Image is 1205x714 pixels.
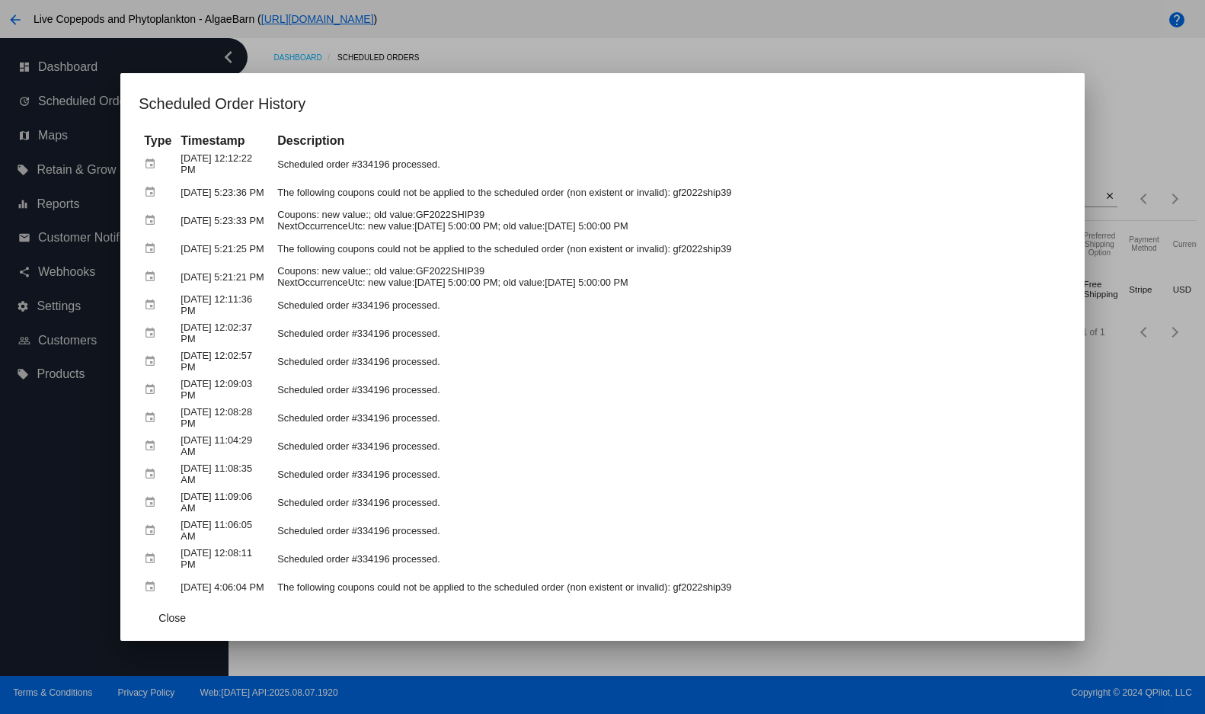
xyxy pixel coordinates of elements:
[273,348,1065,375] td: Scheduled order #334196 processed.
[139,91,1066,116] h1: Scheduled Order History
[177,133,272,149] th: Timestamp
[273,489,1065,516] td: Scheduled order #334196 processed.
[273,433,1065,459] td: Scheduled order #334196 processed.
[144,350,162,373] mat-icon: event
[177,264,272,290] td: [DATE] 5:21:21 PM
[177,433,272,459] td: [DATE] 11:04:29 AM
[144,209,162,232] mat-icon: event
[140,133,175,149] th: Type
[273,133,1065,149] th: Description
[177,292,272,319] td: [DATE] 12:11:36 PM
[177,179,272,206] td: [DATE] 5:23:36 PM
[144,519,162,543] mat-icon: event
[144,575,162,599] mat-icon: event
[144,152,162,176] mat-icon: event
[273,376,1065,403] td: Scheduled order #334196 processed.
[144,463,162,486] mat-icon: event
[144,406,162,430] mat-icon: event
[139,604,206,632] button: Close dialog
[144,293,162,317] mat-icon: event
[177,151,272,178] td: [DATE] 12:12:22 PM
[273,235,1065,262] td: The following coupons could not be applied to the scheduled order (non existent or invalid): gf20...
[144,322,162,345] mat-icon: event
[273,207,1065,234] td: Coupons: new value:; old value:GF2022SHIP39 NextOccurrenceUtc: new value:[DATE] 5:00:00 PM; old v...
[273,405,1065,431] td: Scheduled order #334196 processed.
[144,491,162,514] mat-icon: event
[177,546,272,572] td: [DATE] 12:08:11 PM
[273,264,1065,290] td: Coupons: new value:; old value:GF2022SHIP39 NextOccurrenceUtc: new value:[DATE] 5:00:00 PM; old v...
[144,237,162,261] mat-icon: event
[273,546,1065,572] td: Scheduled order #334196 processed.
[177,461,272,488] td: [DATE] 11:08:35 AM
[144,181,162,204] mat-icon: event
[273,320,1065,347] td: Scheduled order #334196 processed.
[158,612,186,624] span: Close
[177,517,272,544] td: [DATE] 11:06:05 AM
[177,207,272,234] td: [DATE] 5:23:33 PM
[273,179,1065,206] td: The following coupons could not be applied to the scheduled order (non existent or invalid): gf20...
[177,489,272,516] td: [DATE] 11:09:06 AM
[144,378,162,402] mat-icon: event
[177,235,272,262] td: [DATE] 5:21:25 PM
[144,547,162,571] mat-icon: event
[273,517,1065,544] td: Scheduled order #334196 processed.
[177,320,272,347] td: [DATE] 12:02:37 PM
[177,348,272,375] td: [DATE] 12:02:57 PM
[177,574,272,600] td: [DATE] 4:06:04 PM
[177,405,272,431] td: [DATE] 12:08:28 PM
[273,292,1065,319] td: Scheduled order #334196 processed.
[144,434,162,458] mat-icon: event
[273,461,1065,488] td: Scheduled order #334196 processed.
[144,265,162,289] mat-icon: event
[177,376,272,403] td: [DATE] 12:09:03 PM
[273,574,1065,600] td: The following coupons could not be applied to the scheduled order (non existent or invalid): gf20...
[273,151,1065,178] td: Scheduled order #334196 processed.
